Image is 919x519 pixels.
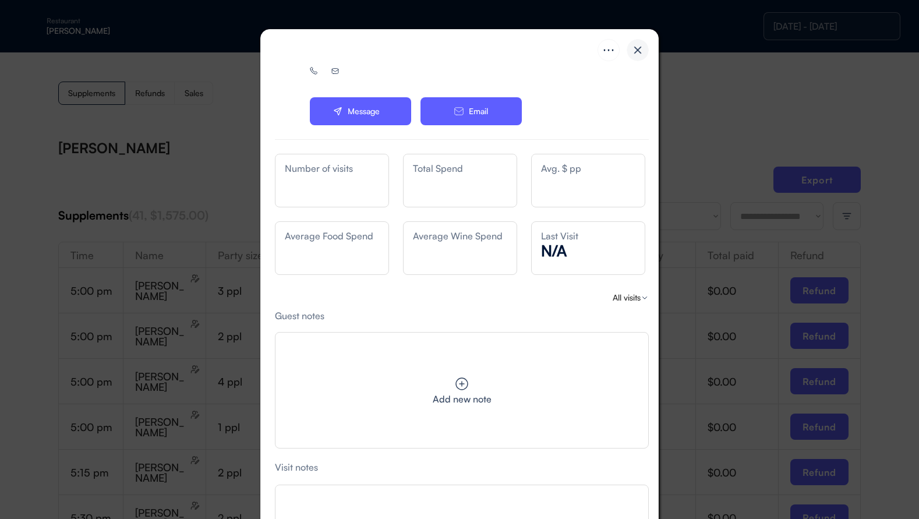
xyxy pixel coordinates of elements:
[275,462,318,472] div: Visit notes
[455,377,469,391] img: plus-circle.svg
[627,39,649,61] img: Group%2048095709.png
[285,164,379,173] div: Number of visits
[333,107,342,115] img: send-01.svg
[454,107,464,115] img: Icon%20%288%29.svg
[285,231,379,241] div: Average Food Spend
[541,164,635,173] div: Avg. $ pp
[598,39,620,61] img: Group%2048096270.svg
[541,243,567,258] div: N/A
[275,44,303,72] img: yH5BAEAAAAALAAAAAABAAEAAAIBRAA7
[275,311,324,320] div: Guest notes
[310,67,317,75] img: Icon%20%281%29.svg
[613,294,641,302] div: All visits
[413,164,507,173] div: Total Spend
[641,294,649,302] img: inline-down.svg
[469,107,488,115] div: Email
[331,68,339,74] img: Icon%20%282%29.svg
[348,107,380,115] div: Message
[413,231,507,241] div: Average Wine Spend
[433,394,492,404] div: Add new note
[541,231,635,241] div: Last Visit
